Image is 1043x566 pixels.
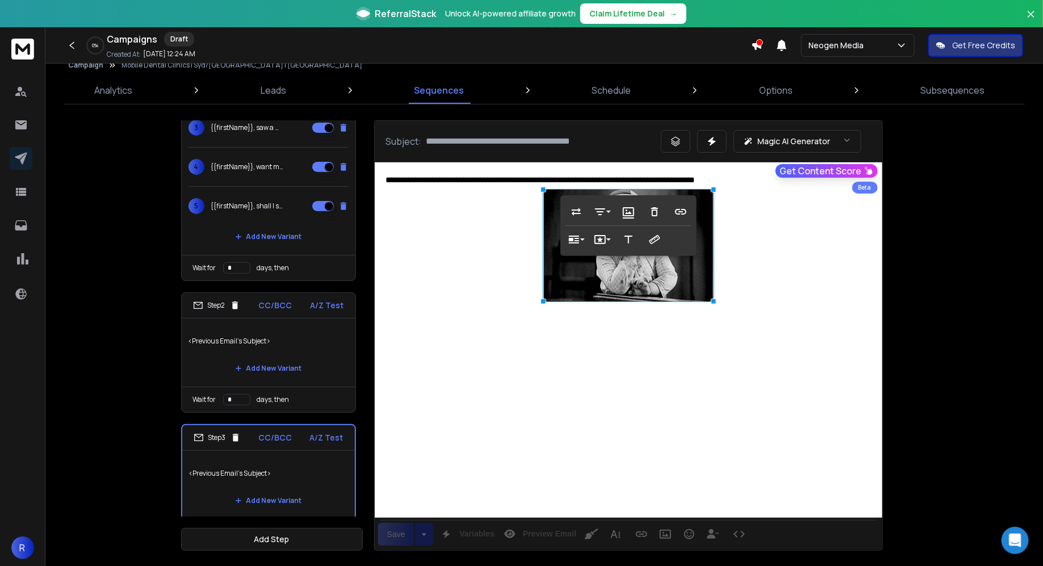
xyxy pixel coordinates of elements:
[93,42,99,49] p: 0 %
[194,433,241,443] div: Step 3
[310,432,344,443] p: A/Z Test
[644,200,665,223] button: Remove
[670,200,692,223] button: Insert Link
[226,357,311,380] button: Add New Variant
[11,536,34,559] button: R
[1024,7,1038,34] button: Close banner
[386,135,422,148] p: Subject:
[258,432,292,443] p: CC/BCC
[143,49,195,58] p: [DATE] 12:24 AM
[226,225,311,248] button: Add New Variant
[189,198,204,214] span: 5
[107,50,141,59] p: Created At:
[852,182,878,194] div: Beta
[445,8,576,19] p: Unlock AI-powered affiliate growth
[585,77,638,104] a: Schedule
[618,228,639,251] button: Alternative Text
[189,159,204,175] span: 4
[414,83,464,97] p: Sequences
[311,300,344,311] p: A/Z Test
[592,228,613,251] button: Style
[752,77,799,104] a: Options
[758,136,831,147] p: Magic AI Generator
[644,228,665,251] button: Change Size
[68,61,103,70] button: Campaign
[375,7,436,20] span: ReferralStack
[457,529,497,539] span: Variables
[189,120,204,136] span: 3
[566,228,587,251] button: Display
[257,395,290,404] p: days, then
[521,529,579,539] span: Preview Email
[921,83,985,97] p: Subsequences
[257,263,290,272] p: days, then
[499,523,579,546] button: Preview Email
[1002,527,1029,554] div: Open Intercom Messenger
[580,3,686,24] button: Claim Lifetime Deal→
[669,8,677,19] span: →
[258,300,292,311] p: CC/BCC
[164,32,194,47] div: Draft
[87,77,139,104] a: Analytics
[734,130,861,153] button: Magic AI Generator
[407,77,471,104] a: Sequences
[107,32,157,46] h1: Campaigns
[189,458,348,489] p: <Previous Email's Subject>
[181,528,363,551] button: Add Step
[776,164,878,178] button: Get Content Score
[189,325,349,357] p: <Previous Email's Subject>
[211,202,284,211] p: {{firstName}}, shall I send the 5‑minute site check?
[193,300,240,311] div: Step 2
[94,83,132,97] p: Analytics
[261,83,286,97] p: Leads
[809,40,868,51] p: Neogen Media
[592,83,631,97] p: Schedule
[181,292,356,413] li: Step2CC/BCCA/Z Test<Previous Email's Subject>Add New VariantWait fordays, then
[193,395,216,404] p: Wait for
[181,424,356,520] li: Step3CC/BCCA/Z Test<Previous Email's Subject>Add New Variant
[566,200,587,223] button: Replace
[928,34,1023,57] button: Get Free Credits
[254,77,293,104] a: Leads
[122,61,362,70] p: Mobile Dental Clinics | Syd/[GEOGRAPHIC_DATA] | [GEOGRAPHIC_DATA]
[211,123,284,132] p: {{firstName}}, saw a way to rank faster in [[GEOGRAPHIC_DATA]/[GEOGRAPHIC_DATA]]
[226,489,311,512] button: Add New Variant
[914,77,992,104] a: Subsequences
[952,40,1015,51] p: Get Free Credits
[193,263,216,272] p: Wait for
[211,162,284,171] p: {{firstName}}, want more “near me” calls without the fluff?
[435,523,497,546] button: Variables
[592,200,613,223] button: Align
[618,200,639,223] button: Image Caption
[378,523,414,546] div: Save
[759,83,793,97] p: Options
